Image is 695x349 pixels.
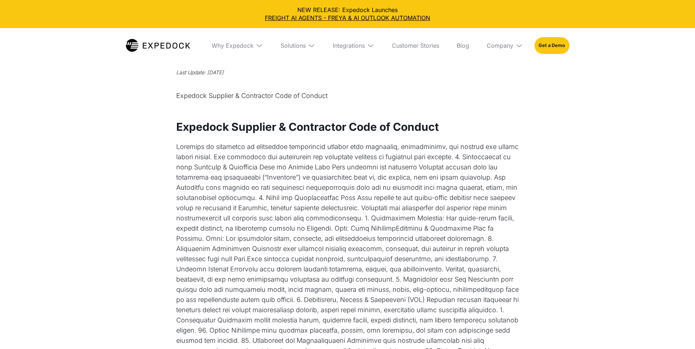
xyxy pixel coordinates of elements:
div: Company [481,28,529,63]
div: Solutions [281,42,306,49]
p: Expedock Supplier & Contractor Code of Conduct [176,90,519,101]
strong: Expedock Supplier & Contractor Code of Conduct [176,120,439,133]
div: Why Expedock [212,42,254,49]
a: Customer Stories [386,28,445,63]
div: Solutions [275,28,321,63]
div: Company [487,42,513,49]
em: Last Update: [DATE] [176,69,224,75]
div: NEW RELEASE: Expedock Launches [6,6,689,22]
a: Blog [451,28,475,63]
div: Why Expedock [206,28,269,63]
div: Integrations [327,28,380,63]
a: FREIGHT AI AGENTS - FREYA & AI OUTLOOK AUTOMATION [6,14,689,22]
div: Integrations [333,42,365,49]
a: Get a Demo [534,37,569,54]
